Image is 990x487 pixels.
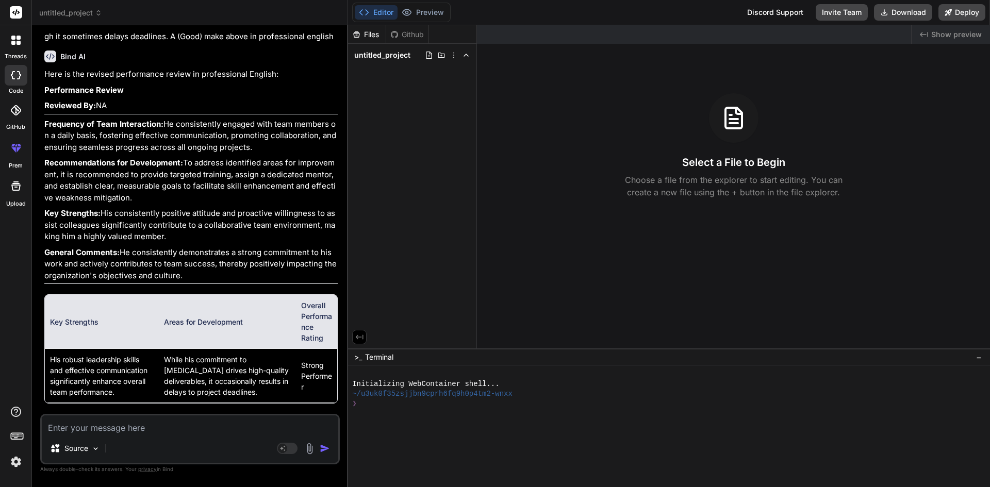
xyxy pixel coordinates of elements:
span: Initializing WebContainer shell... [352,379,500,389]
p: He consistently engaged with team members on a daily basis, fostering effective communication, pr... [44,119,338,154]
button: Editor [355,5,398,20]
img: attachment [304,443,316,455]
label: Upload [6,199,26,208]
span: >_ [354,352,362,362]
strong: Key Strengths: [44,208,101,218]
span: ❯ [352,399,357,409]
span: untitled_project [354,50,410,60]
button: Deploy [938,4,985,21]
p: Source [64,443,88,454]
th: Areas for Development [159,295,296,349]
p: Always double-check its answers. Your in Bind [40,464,340,474]
img: Pick Models [91,444,100,453]
strong: Frequency of Team Interaction: [44,119,163,129]
label: threads [5,52,27,61]
span: Terminal [365,352,393,362]
p: His consistently positive attitude and proactive willingness to assist colleagues significantly c... [44,208,338,243]
button: Download [874,4,932,21]
p: Choose a file from the explorer to start editing. You can create a new file using the + button in... [618,174,849,198]
button: − [974,349,984,365]
p: NA [44,100,338,112]
td: While his commitment to [MEDICAL_DATA] drives high-quality deliverables, it occasionally results ... [159,349,296,403]
p: He consistently demonstrates a strong commitment to his work and actively contributes to team suc... [44,247,338,282]
strong: Reviewed By: [44,100,96,110]
span: privacy [138,466,157,472]
label: prem [9,161,23,170]
button: Invite Team [816,4,868,21]
div: Files [348,29,386,40]
span: Show preview [931,29,982,40]
td: His robust leadership skills and effective communication significantly enhance overall team perfo... [45,349,159,403]
h3: Select a File to Begin [682,155,785,170]
label: GitHub [6,123,25,131]
img: icon [320,443,330,454]
strong: Recommendations for Development: [44,158,183,167]
h6: Bind AI [60,52,86,62]
div: Github [386,29,428,40]
span: ~/u3uk0f35zsjjbn9cprh6fq9h0p4tm2-wnxx [352,389,513,399]
strong: Performance Review [44,85,124,95]
strong: General Comments: [44,247,120,257]
span: − [976,352,982,362]
span: untitled_project [39,8,102,18]
th: Key Strengths [45,295,159,349]
th: Overall Performance Rating [296,295,337,349]
p: To address identified areas for improvement, it is recommended to provide targeted training, assi... [44,157,338,204]
div: Discord Support [741,4,810,21]
td: Strong Performer [296,349,337,403]
button: Preview [398,5,448,20]
p: Here is the revised performance review in professional English: [44,69,338,80]
label: code [9,87,23,95]
img: settings [7,453,25,471]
